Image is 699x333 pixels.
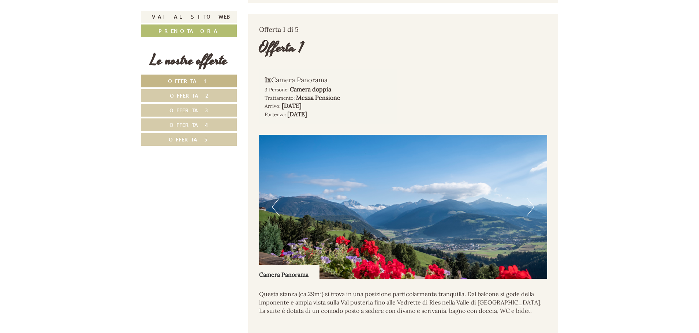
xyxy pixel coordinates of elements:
[168,77,210,84] span: Offerta 1
[290,86,331,93] b: Camera doppia
[527,198,534,216] button: Next
[259,279,547,326] div: Questa stanza (ca.29m²) si trova in una posizione particolarmente tranquilla. Dal balcone si gode...
[169,121,208,128] span: Offerta 4
[170,92,208,99] span: Offerta 2
[265,75,271,84] b: 1x
[265,75,392,85] div: Camera Panorama
[259,25,299,34] span: Offerta 1 di 5
[169,107,208,114] span: Offerta 3
[141,24,237,37] a: Prenota ora
[259,135,547,279] img: image
[169,136,209,143] span: Offerta 5
[287,110,307,118] b: [DATE]
[296,94,340,101] b: Mezza Pensione
[265,95,295,101] small: Trattamento:
[259,37,304,58] div: Offerta 1
[282,102,302,109] b: [DATE]
[141,50,237,71] div: Le nostre offerte
[265,103,280,109] small: Arrivo:
[265,111,286,118] small: Partenza:
[141,11,237,23] a: Vai al sito web
[272,198,280,216] button: Previous
[265,86,288,93] small: 3 Persone:
[259,265,319,279] div: Camera Panorama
